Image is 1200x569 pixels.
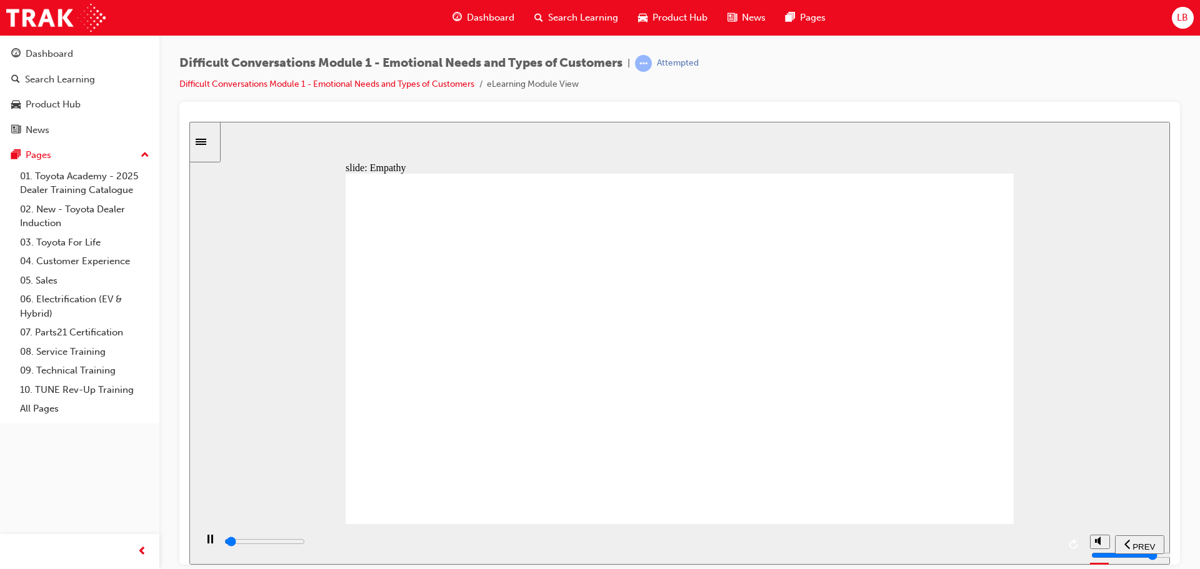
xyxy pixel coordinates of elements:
[15,271,154,290] a: 05. Sales
[635,55,652,72] span: learningRecordVerb_ATTEMPT-icon
[727,10,737,26] span: news-icon
[26,123,49,137] div: News
[179,56,622,71] span: Difficult Conversations Module 1 - Emotional Needs and Types of Customers
[6,402,894,443] div: playback controls
[15,200,154,233] a: 02. New - Toyota Dealer Induction
[35,415,116,425] input: slide progress
[15,233,154,252] a: 03. Toyota For Life
[926,413,975,432] button: previous
[15,342,154,362] a: 08. Service Training
[638,10,647,26] span: car-icon
[452,10,462,26] span: guage-icon
[25,72,95,87] div: Search Learning
[901,413,921,427] button: volume
[6,4,106,32] img: Trak
[800,11,826,25] span: Pages
[26,47,73,61] div: Dashboard
[26,148,51,162] div: Pages
[26,97,81,112] div: Product Hub
[652,11,707,25] span: Product Hub
[15,323,154,342] a: 07. Parts21 Certification
[467,11,514,25] span: Dashboard
[5,42,154,66] a: Dashboard
[926,402,975,443] nav: slide navigation
[15,399,154,418] a: All Pages
[137,544,147,560] span: prev-icon
[742,11,766,25] span: News
[534,10,543,26] span: search-icon
[657,57,699,69] div: Attempted
[1177,11,1188,25] span: LB
[5,93,154,116] a: Product Hub
[5,40,154,144] button: DashboardSearch LearningProduct HubNews
[943,420,966,430] span: PREV
[1172,7,1194,29] button: LB
[628,5,717,31] a: car-iconProduct Hub
[487,77,579,92] li: eLearning Module View
[442,5,524,31] a: guage-iconDashboard
[11,49,21,60] span: guage-icon
[11,99,21,111] span: car-icon
[901,402,919,443] div: misc controls
[5,144,154,167] button: Pages
[15,380,154,400] a: 10. TUNE Rev-Up Training
[11,125,21,136] span: news-icon
[15,361,154,380] a: 09. Technical Training
[902,428,982,438] input: volume
[5,68,154,91] a: Search Learning
[179,79,474,89] a: Difficult Conversations Module 1 - Emotional Needs and Types of Customers
[627,56,630,71] span: |
[876,413,894,432] button: replay
[11,150,21,161] span: pages-icon
[15,252,154,271] a: 04. Customer Experience
[141,147,149,164] span: up-icon
[15,290,154,323] a: 06. Electrification (EV & Hybrid)
[548,11,618,25] span: Search Learning
[786,10,795,26] span: pages-icon
[6,412,27,433] button: play/pause
[15,167,154,200] a: 01. Toyota Academy - 2025 Dealer Training Catalogue
[524,5,628,31] a: search-iconSearch Learning
[11,74,20,86] span: search-icon
[5,119,154,142] a: News
[717,5,776,31] a: news-iconNews
[776,5,836,31] a: pages-iconPages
